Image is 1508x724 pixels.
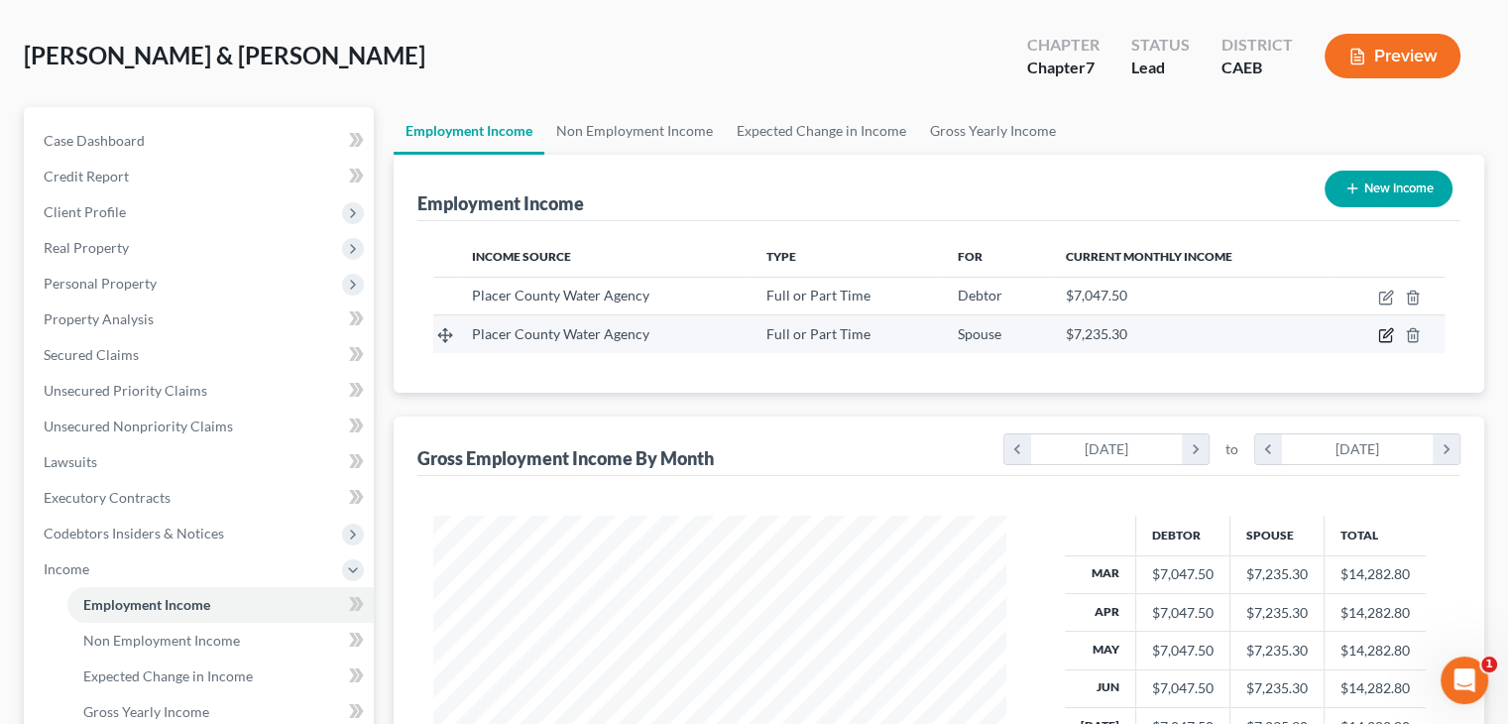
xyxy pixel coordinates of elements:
th: Spouse [1230,516,1325,555]
div: Chapter [1027,57,1100,79]
th: May [1065,632,1136,669]
div: $7,047.50 [1152,564,1214,584]
td: $14,282.80 [1325,593,1427,631]
span: Unsecured Nonpriority Claims [44,418,233,434]
div: $7,235.30 [1246,603,1308,623]
th: Debtor [1136,516,1230,555]
div: $7,047.50 [1152,678,1214,698]
span: Current Monthly Income [1065,249,1231,264]
span: For [958,249,983,264]
span: Type [766,249,796,264]
a: Case Dashboard [28,123,374,159]
div: Chapter [1027,34,1100,57]
span: Income [44,560,89,577]
span: Placer County Water Agency [472,325,649,342]
a: Non Employment Income [544,107,725,155]
a: Expected Change in Income [67,659,374,694]
span: Placer County Water Agency [472,287,649,303]
span: Debtor [958,287,1002,303]
span: Lawsuits [44,453,97,470]
a: Gross Yearly Income [918,107,1068,155]
span: Spouse [958,325,1001,342]
div: $7,235.30 [1246,564,1308,584]
span: Property Analysis [44,310,154,327]
a: Unsecured Nonpriority Claims [28,409,374,444]
a: Credit Report [28,159,374,194]
div: $7,047.50 [1152,603,1214,623]
span: 7 [1086,58,1095,76]
a: Non Employment Income [67,623,374,659]
span: to [1225,439,1238,459]
i: chevron_left [1255,434,1282,464]
a: Unsecured Priority Claims [28,373,374,409]
span: Personal Property [44,275,157,292]
a: Lawsuits [28,444,374,480]
span: Expected Change in Income [83,667,253,684]
span: $7,235.30 [1065,325,1126,342]
i: chevron_left [1004,434,1031,464]
th: Mar [1065,555,1136,593]
div: Lead [1131,57,1190,79]
div: [DATE] [1031,434,1183,464]
span: $7,047.50 [1065,287,1126,303]
div: [DATE] [1282,434,1434,464]
div: CAEB [1221,57,1293,79]
a: Property Analysis [28,302,374,337]
th: Jun [1065,669,1136,707]
span: Full or Part Time [766,325,870,342]
iframe: Intercom live chat [1441,657,1488,704]
div: Gross Employment Income By Month [417,446,714,470]
td: $14,282.80 [1325,555,1427,593]
span: Income Source [472,249,571,264]
span: Employment Income [83,596,210,613]
button: Preview [1325,34,1460,78]
div: $7,047.50 [1152,641,1214,661]
a: Executory Contracts [28,480,374,516]
i: chevron_right [1433,434,1459,464]
div: District [1221,34,1293,57]
span: Non Employment Income [83,632,240,649]
span: Secured Claims [44,346,139,363]
span: Executory Contracts [44,489,171,506]
a: Employment Income [394,107,544,155]
td: $14,282.80 [1325,669,1427,707]
button: New Income [1325,171,1452,207]
span: Client Profile [44,203,126,220]
i: chevron_right [1182,434,1209,464]
a: Expected Change in Income [725,107,918,155]
div: $7,235.30 [1246,678,1308,698]
span: [PERSON_NAME] & [PERSON_NAME] [24,41,425,69]
div: Employment Income [417,191,584,215]
span: Codebtors Insiders & Notices [44,525,224,542]
span: Unsecured Priority Claims [44,382,207,399]
span: Gross Yearly Income [83,703,209,720]
span: Real Property [44,239,129,256]
span: Full or Part Time [766,287,870,303]
td: $14,282.80 [1325,632,1427,669]
span: Case Dashboard [44,132,145,149]
div: $7,235.30 [1246,641,1308,661]
a: Employment Income [67,587,374,623]
th: Apr [1065,593,1136,631]
div: Status [1131,34,1190,57]
span: Credit Report [44,168,129,184]
th: Total [1325,516,1427,555]
a: Secured Claims [28,337,374,373]
span: 1 [1481,657,1497,672]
